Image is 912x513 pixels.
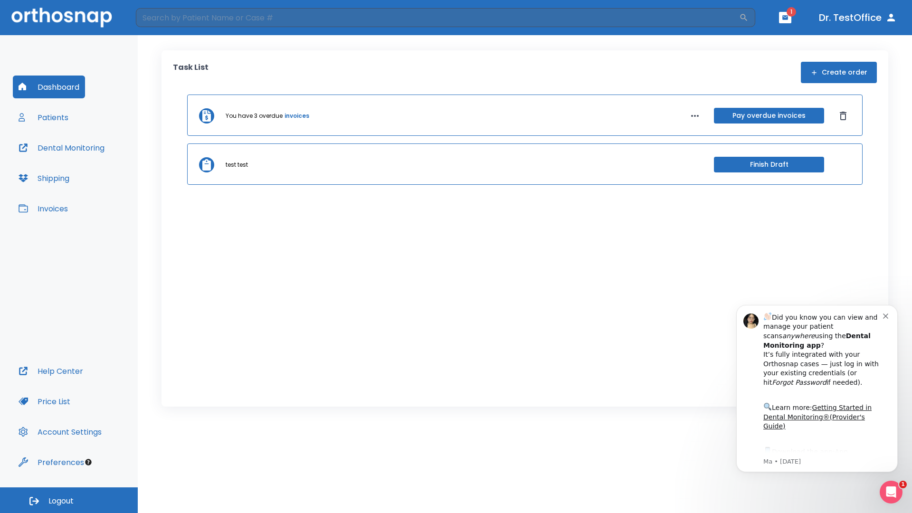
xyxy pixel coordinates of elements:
[899,481,907,488] span: 1
[13,106,74,129] button: Patients
[48,496,74,506] span: Logout
[13,420,107,443] button: Account Settings
[226,112,283,120] p: You have 3 overdue
[285,112,309,120] a: invoices
[13,360,89,382] button: Help Center
[714,108,824,123] button: Pay overdue invoices
[880,481,902,503] iframe: Intercom live chat
[714,157,824,172] button: Finish Draft
[13,390,76,413] button: Price List
[13,136,110,159] button: Dental Monitoring
[13,167,75,190] button: Shipping
[836,108,851,123] button: Dismiss
[787,7,796,17] span: 1
[801,62,877,83] button: Create order
[722,293,912,508] iframe: Intercom notifications message
[84,458,93,466] div: Tooltip anchor
[226,161,248,169] p: test test
[136,8,739,27] input: Search by Patient Name or Case #
[815,9,901,26] button: Dr. TestOffice
[173,62,209,83] p: Task List
[13,76,85,98] button: Dashboard
[11,8,112,27] img: Orthosnap
[13,451,90,474] button: Preferences
[13,197,74,220] button: Invoices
